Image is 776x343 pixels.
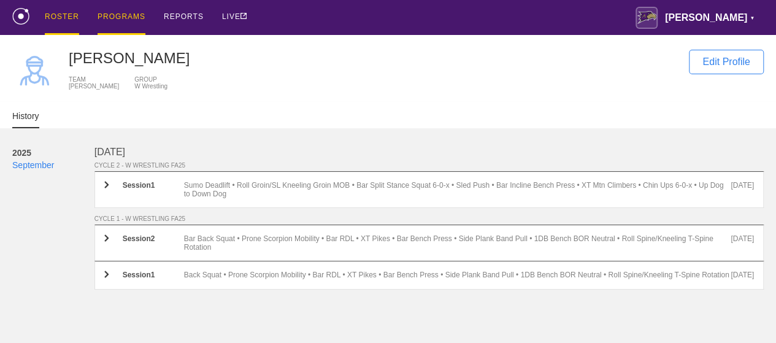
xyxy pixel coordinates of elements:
div: [DATE] [94,147,764,158]
iframe: Chat Widget [715,284,776,343]
div: Sumo Deadlift • Roll Groin/SL Kneeling Groin MOB • Bar Split Stance Squat 6-0-x • Sled Push • Bar... [184,181,731,198]
div: [DATE] [731,271,754,280]
div: GROUP [134,76,167,83]
a: History [12,111,39,128]
div: [PERSON_NAME] [69,83,119,90]
img: carrot_right.png [104,271,109,278]
div: Edit Profile [689,50,764,74]
img: carrot_right.png [104,234,109,242]
img: Avila [636,7,658,29]
div: Back Squat • Prone Scorpion Mobility • Bar RDL • XT Pikes • Bar Bench Press • Side Plank Band Pul... [184,271,731,280]
div: Session 2 [123,234,184,252]
div: Bar Back Squat • Prone Scorpion Mobility • Bar RDL • XT Pikes • Bar Bench Press • Side Plank Band... [184,234,731,252]
div: Session 1 [123,271,184,280]
div: [DATE] [731,234,754,252]
img: carrot_right.png [104,181,109,188]
div: [PERSON_NAME] [69,50,677,67]
div: [DATE] [731,181,754,198]
img: logo [12,8,29,25]
div: CYCLE 1 - W WRESTLING FA25 [94,215,764,222]
div: Session 1 [123,181,184,198]
div: ▼ [750,13,755,23]
div: 2025 [12,147,94,159]
div: September [12,159,94,171]
div: CYCLE 2 - W WRESTLING FA25 [94,162,764,169]
div: W Wrestling [134,83,167,90]
div: TEAM [69,76,119,83]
